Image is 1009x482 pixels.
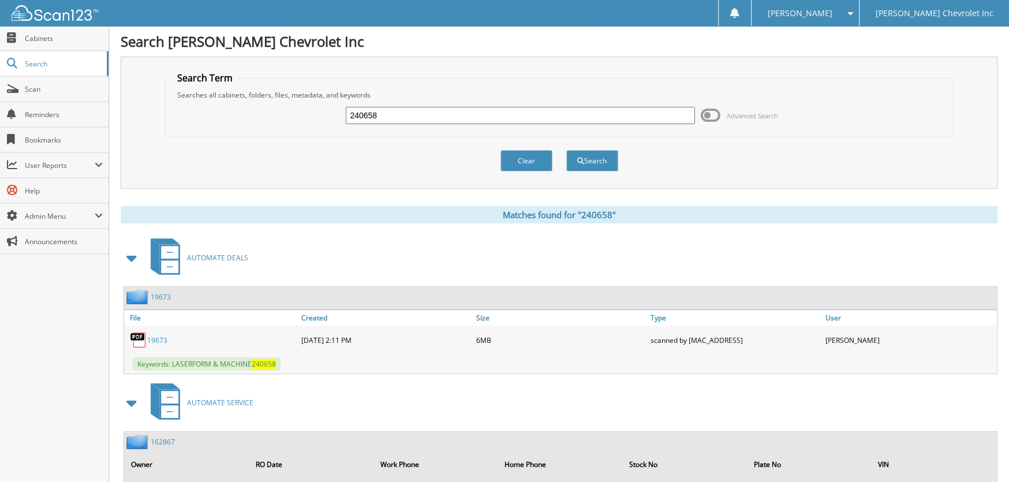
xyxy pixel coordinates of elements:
[130,331,147,349] img: PDF.png
[121,206,997,223] div: Matches found for "240658"
[124,310,298,326] a: File
[823,310,997,326] a: User
[768,10,832,17] span: [PERSON_NAME]
[748,453,872,476] th: Plate No
[298,310,473,326] a: Created
[727,111,778,120] span: Advanced Search
[473,328,648,352] div: 6MB
[126,435,151,449] img: folder2.png
[171,90,947,100] div: Searches all cabinets, folders, files, metadata, and keywords
[648,328,822,352] div: scanned by [MAC_ADDRESS]
[126,290,151,304] img: folder2.png
[499,453,622,476] th: Home Phone
[25,237,103,246] span: Announcements
[25,84,103,94] span: Scan
[648,310,822,326] a: Type
[133,357,281,371] span: Keywords: LASERFORM & MACHINE
[876,10,993,17] span: [PERSON_NAME] Chevrolet Inc
[25,33,103,43] span: Cabinets
[25,160,95,170] span: User Reports
[187,398,253,408] span: AUTOMATE SERVICE
[25,110,103,119] span: Reminders
[147,335,167,345] a: 19673
[144,380,253,425] a: AUTOMATE SERVICE
[151,292,171,302] a: 19673
[25,186,103,196] span: Help
[25,135,103,145] span: Bookmarks
[12,5,98,21] img: scan123-logo-white.svg
[823,328,997,352] div: [PERSON_NAME]
[623,453,747,476] th: Stock No
[25,59,101,69] span: Search
[250,453,373,476] th: RO Date
[872,453,996,476] th: VIN
[144,235,248,281] a: AUTOMATE DEALS
[500,150,552,171] button: Clear
[566,150,618,171] button: Search
[252,359,276,369] span: 240658
[473,310,648,326] a: Size
[298,328,473,352] div: [DATE] 2:11 PM
[25,211,95,221] span: Admin Menu
[374,453,498,476] th: Work Phone
[151,437,175,447] a: 162867
[171,72,238,84] legend: Search Term
[951,427,1009,482] iframe: Chat Widget
[125,453,249,476] th: Owner
[187,253,248,263] span: AUTOMATE DEALS
[121,32,997,51] h1: Search [PERSON_NAME] Chevrolet Inc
